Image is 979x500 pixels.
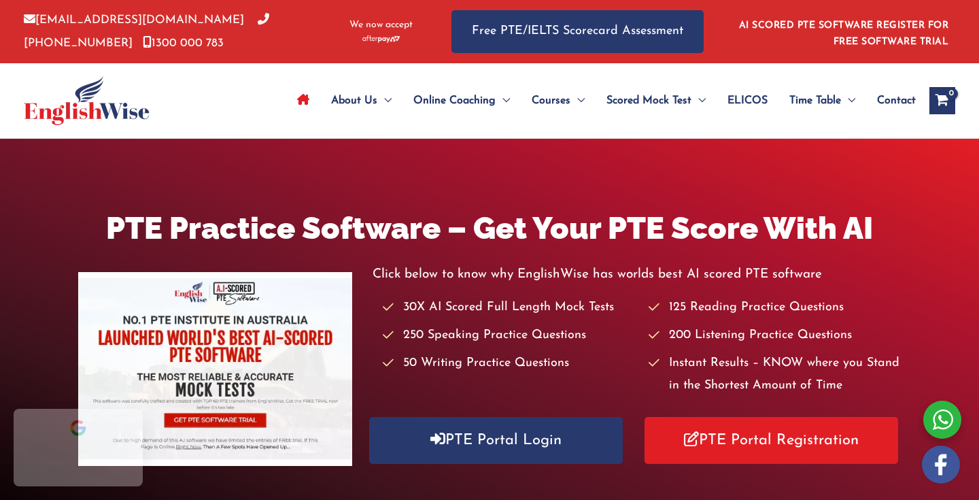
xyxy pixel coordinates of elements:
[877,77,916,124] span: Contact
[413,77,496,124] span: Online Coaching
[373,263,900,286] p: Click below to know why EnglishWise has worlds best AI scored PTE software
[496,77,510,124] span: Menu Toggle
[691,77,706,124] span: Menu Toggle
[369,417,623,464] a: PTE Portal Login
[24,76,150,125] img: cropped-ew-logo
[727,77,768,124] span: ELICOS
[521,77,596,124] a: CoursesMenu Toggle
[383,324,635,347] li: 250 Speaking Practice Questions
[362,35,400,43] img: Afterpay-Logo
[649,297,901,319] li: 125 Reading Practice Questions
[929,87,955,114] a: View Shopping Cart, empty
[866,77,916,124] a: Contact
[349,18,413,32] span: We now accept
[286,77,916,124] nav: Site Navigation: Main Menu
[383,297,635,319] li: 30X AI Scored Full Length Mock Tests
[606,77,691,124] span: Scored Mock Test
[320,77,402,124] a: About UsMenu Toggle
[649,352,901,398] li: Instant Results – KNOW where you Stand in the Shortest Amount of Time
[402,77,521,124] a: Online CoachingMenu Toggle
[645,417,898,464] a: PTE Portal Registration
[570,77,585,124] span: Menu Toggle
[78,207,901,250] h1: PTE Practice Software – Get Your PTE Score With AI
[331,77,377,124] span: About Us
[451,10,704,53] a: Free PTE/IELTS Scorecard Assessment
[778,77,866,124] a: Time TableMenu Toggle
[532,77,570,124] span: Courses
[596,77,717,124] a: Scored Mock TestMenu Toggle
[739,20,949,47] a: AI SCORED PTE SOFTWARE REGISTER FOR FREE SOFTWARE TRIAL
[789,77,841,124] span: Time Table
[78,272,352,466] img: pte-institute-main
[731,10,955,54] aside: Header Widget 1
[717,77,778,124] a: ELICOS
[383,352,635,375] li: 50 Writing Practice Questions
[143,37,224,49] a: 1300 000 783
[649,324,901,347] li: 200 Listening Practice Questions
[377,77,392,124] span: Menu Toggle
[841,77,855,124] span: Menu Toggle
[24,14,244,26] a: [EMAIL_ADDRESS][DOMAIN_NAME]
[24,14,269,48] a: [PHONE_NUMBER]
[922,446,960,484] img: white-facebook.png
